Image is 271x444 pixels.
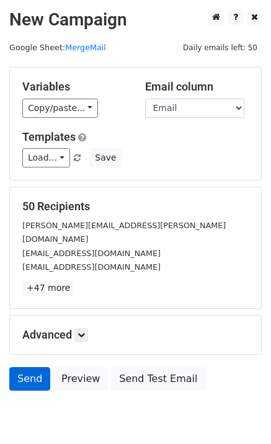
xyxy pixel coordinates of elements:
iframe: Chat Widget [209,384,271,444]
small: [PERSON_NAME][EMAIL_ADDRESS][PERSON_NAME][DOMAIN_NAME] [22,221,226,244]
a: MergeMail [65,43,106,52]
h5: 50 Recipients [22,200,249,213]
h2: New Campaign [9,9,262,30]
a: Send [9,367,50,391]
a: Templates [22,130,76,143]
span: Daily emails left: 50 [179,41,262,55]
a: Daily emails left: 50 [179,43,262,52]
a: Copy/paste... [22,99,98,118]
h5: Variables [22,80,127,94]
small: [EMAIL_ADDRESS][DOMAIN_NAME] [22,249,161,258]
button: Save [89,148,122,167]
a: Send Test Email [111,367,205,391]
h5: Email column [145,80,249,94]
a: Load... [22,148,70,167]
a: +47 more [22,280,74,296]
a: Preview [53,367,108,391]
small: Google Sheet: [9,43,106,52]
h5: Advanced [22,328,249,342]
small: [EMAIL_ADDRESS][DOMAIN_NAME] [22,262,161,272]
